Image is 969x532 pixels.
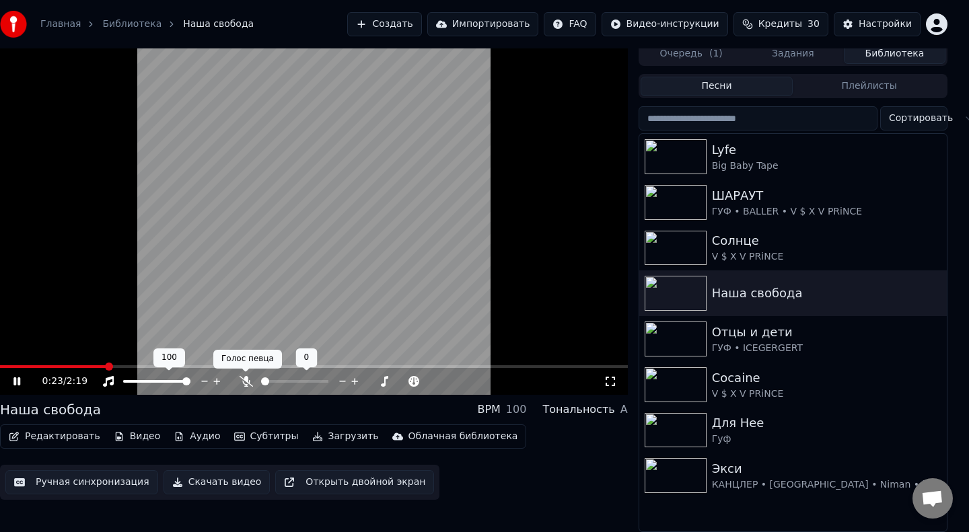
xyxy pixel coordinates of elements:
button: Загрузить [307,427,384,446]
div: Тональность [542,402,614,418]
div: Big Baby Tape [712,159,941,173]
span: 0:23 [42,375,63,388]
div: Lyfe [712,141,941,159]
nav: breadcrumb [40,17,254,31]
span: 30 [808,17,820,31]
div: ГУФ • BALLER • V $ X V PRiNCE [712,205,941,219]
div: A [620,402,628,418]
button: Видео [108,427,166,446]
button: Открыть двойной экран [275,470,434,494]
button: Субтитры [229,427,304,446]
div: V $ X V PRiNCE [712,387,941,401]
div: Облачная библиотека [408,430,518,443]
div: 0 [296,348,318,367]
div: Наша свобода [712,284,941,303]
button: Задания [742,44,844,64]
div: Экси [712,459,941,478]
button: Кредиты30 [733,12,828,36]
div: Отцы и дети [712,323,941,342]
div: ГУФ • ICEGERGERT [712,342,941,355]
div: Открытый чат [912,478,953,519]
div: Голос певца [213,350,282,369]
button: Плейлисты [793,77,945,96]
div: Гуф [712,432,941,446]
span: 2:19 [67,375,87,388]
div: Солнце [712,231,941,250]
div: 100 [506,402,527,418]
button: Импортировать [427,12,539,36]
button: Скачать видео [164,470,271,494]
div: Настройки [859,17,912,31]
button: Видео-инструкции [602,12,728,36]
span: ( 1 ) [709,47,723,61]
span: Кредиты [758,17,802,31]
span: Сортировать [889,112,953,125]
div: Cocaine [712,369,941,387]
button: Песни [641,77,793,96]
div: Для Нее [712,414,941,432]
button: Библиотека [844,44,945,64]
button: Создать [347,12,421,36]
button: Ручная синхронизация [5,470,158,494]
button: Аудио [168,427,225,446]
button: Настройки [834,12,921,36]
div: V $ X V PRiNCE [712,250,941,264]
a: Главная [40,17,81,31]
button: FAQ [544,12,596,36]
button: Редактировать [3,427,106,446]
div: 100 [153,348,185,367]
span: Наша свобода [183,17,254,31]
button: Очередь [641,44,742,64]
div: КАНЦЛЕР • [GEOGRAPHIC_DATA] • Niman • [GEOGRAPHIC_DATA] [712,478,941,492]
a: Библиотека [102,17,161,31]
div: / [42,375,75,388]
div: BPM [477,402,500,418]
div: ШАРАУТ [712,186,941,205]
